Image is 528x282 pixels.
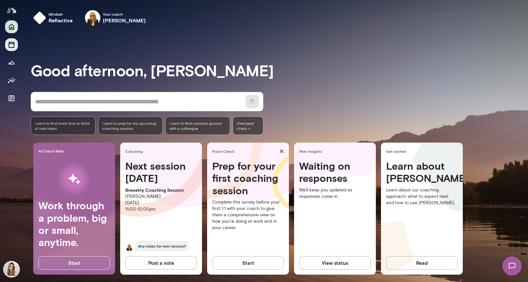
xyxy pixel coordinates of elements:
div: I want to find more time to think of new ideas [31,116,96,135]
img: Katie Spinosa [4,262,19,277]
span: Mindset [49,11,73,17]
p: [DATE] [125,200,197,206]
p: Complete this survey before your first 1:1 with your coach to give them a comprehensive view on h... [212,199,284,231]
span: Coaching [125,149,199,154]
h4: Waiting on responses [299,160,371,184]
button: View status [299,256,371,270]
span: Your coach [103,11,146,17]
div: I want to prep for my upcoming coaching session [98,116,163,135]
span: Peer Insights [299,149,373,154]
button: Start [38,256,110,270]
button: Documents [5,92,18,105]
button: Post a note [125,256,197,270]
img: Mento [6,4,17,16]
h4: Prep for your first coaching session [212,160,284,197]
p: Biweekly Coaching Session [125,187,197,193]
h4: Work through a problem, big or small, anytime. [38,199,110,249]
span: I want to find common ground with a colleague [169,121,226,131]
img: Melissa [125,243,133,251]
h4: Next session [DATE] [125,160,197,184]
img: mindset [33,11,46,24]
span: I want to prep for my upcoming coaching session [102,121,159,131]
h6: [PERSON_NAME] [103,17,146,24]
div: Melissa LembergYour coach[PERSON_NAME] [81,8,151,28]
img: Melissa Lemberg [85,10,100,26]
button: Read [386,256,458,270]
button: Mindsetreflective [31,8,78,28]
button: Home [5,20,18,33]
button: Insights [5,74,18,87]
button: Start [212,256,284,270]
h4: Learn about [PERSON_NAME] [386,160,458,184]
p: [PERSON_NAME] [125,193,197,200]
img: AI Workflows [46,159,103,199]
p: We'll keep you updated as responses come in. [299,187,371,200]
span: AI Coach Beta [38,148,113,153]
p: 11:00 - 12:00pm [125,206,197,212]
span: Pulse Check [212,149,277,154]
span: Any notes for next session? [136,241,189,251]
h6: reflective [49,17,73,24]
span: View past chats -> [233,116,263,135]
span: I want to find more time to think of new ideas [35,121,91,131]
h3: Good afternoon, [PERSON_NAME] [31,61,528,79]
span: Get started [386,149,460,154]
div: I want to find common ground with a colleague [165,116,230,135]
button: Sessions [5,38,18,51]
button: Growth Plan [5,56,18,69]
p: Learn about our coaching approach, what to expect next, and how to use [PERSON_NAME]. [386,187,458,206]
